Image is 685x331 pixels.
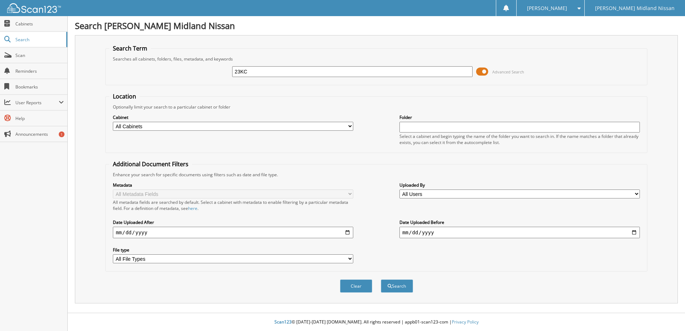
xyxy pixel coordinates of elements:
label: File type [113,247,353,253]
div: 1 [59,131,64,137]
div: All metadata fields are searched by default. Select a cabinet with metadata to enable filtering b... [113,199,353,211]
a: Privacy Policy [452,319,479,325]
span: Search [15,37,63,43]
span: Bookmarks [15,84,64,90]
legend: Location [109,92,140,100]
legend: Additional Document Filters [109,160,192,168]
div: © [DATE]-[DATE] [DOMAIN_NAME]. All rights reserved | appb01-scan123-com | [68,313,685,331]
div: Select a cabinet and begin typing the name of the folder you want to search in. If the name match... [399,133,640,145]
span: Advanced Search [492,69,524,75]
input: end [399,227,640,238]
legend: Search Term [109,44,151,52]
label: Date Uploaded After [113,219,353,225]
h1: Search [PERSON_NAME] Midland Nissan [75,20,678,32]
span: User Reports [15,100,59,106]
button: Search [381,279,413,293]
label: Uploaded By [399,182,640,188]
span: [PERSON_NAME] Midland Nissan [595,6,675,10]
span: Scan [15,52,64,58]
span: Scan123 [274,319,292,325]
label: Folder [399,114,640,120]
span: [PERSON_NAME] [527,6,567,10]
div: Searches all cabinets, folders, files, metadata, and keywords [109,56,643,62]
img: scan123-logo-white.svg [7,3,61,13]
a: here [188,205,197,211]
button: Clear [340,279,372,293]
label: Date Uploaded Before [399,219,640,225]
span: Announcements [15,131,64,137]
div: Optionally limit your search to a particular cabinet or folder [109,104,643,110]
div: Enhance your search for specific documents using filters such as date and file type. [109,172,643,178]
span: Help [15,115,64,121]
input: start [113,227,353,238]
span: Reminders [15,68,64,74]
span: Cabinets [15,21,64,27]
label: Cabinet [113,114,353,120]
label: Metadata [113,182,353,188]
